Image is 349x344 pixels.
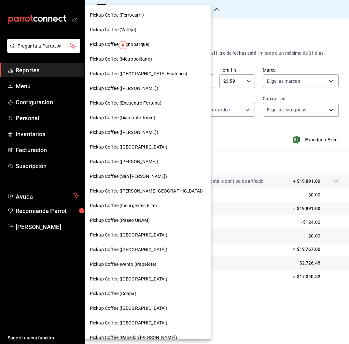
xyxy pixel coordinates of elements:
span: Pickup Coffee ([GEOGRAPHIC_DATA]) [90,144,167,150]
span: Pickup Coffee ([PERSON_NAME][GEOGRAPHIC_DATA]) [90,188,203,194]
div: Pickup Coffee ([GEOGRAPHIC_DATA]) [85,228,211,242]
span: Pickup Coffee (Coapa) [90,290,136,297]
div: Pickup Coffee ([PERSON_NAME][GEOGRAPHIC_DATA]) [85,184,211,198]
div: Pickup Coffee ([GEOGRAPHIC_DATA]) [85,272,211,286]
img: Tooltip marker [119,41,127,49]
div: Pickup Coffee (Encuentro Fortuna) [85,96,211,110]
span: Pickup Coffee (Ferrocarril) [90,12,144,19]
div: Pickup Coffee (Paseo UNAM) [85,213,211,228]
span: Pickup Coffee ([GEOGRAPHIC_DATA]) [90,320,167,326]
div: Pickup Coffee evento (Papalote) [85,257,211,272]
div: Pickup Coffee ([PERSON_NAME]) [85,81,211,96]
div: Pickup Coffee (Metropolitano) [85,52,211,66]
span: Pickup Coffee (Paseo UNAM) [90,217,150,224]
span: Pickup Coffee ([PERSON_NAME]) [90,85,158,92]
span: Pickup Coffee (Tecnoparque) [90,41,150,48]
div: Pickup Coffee (San [PERSON_NAME]) [85,169,211,184]
span: Pickup Coffee ([GEOGRAPHIC_DATA]) [90,276,167,282]
div: Pickup Coffee ([GEOGRAPHIC_DATA]) [85,316,211,330]
span: Pickup Coffee ([PERSON_NAME]) [90,158,158,165]
div: Pickup Coffee (Vallejo) [85,22,211,37]
div: Pickup Coffee (Coapa) [85,286,211,301]
div: Pickup Coffee ([GEOGRAPHIC_DATA] Ecatepec) [85,66,211,81]
span: Pickup Coffee ([GEOGRAPHIC_DATA]) [90,246,167,253]
span: Pickup Coffee (San [PERSON_NAME]) [90,173,167,180]
span: Pickup Coffee (Metropolitano) [90,56,152,63]
div: Pickup Coffee ([GEOGRAPHIC_DATA]) [85,242,211,257]
div: Pickup Coffee (Insurgentes Elite) [85,198,211,213]
span: Pickup Coffee (Vallejo) [90,26,136,33]
span: Pickup Coffee ([GEOGRAPHIC_DATA]) [90,232,167,238]
span: Pickup Coffee ([PERSON_NAME]) [90,129,158,136]
div: Pickup Coffee (Ferrocarril) [85,8,211,22]
div: Pickup Coffee ([GEOGRAPHIC_DATA]) [85,140,211,154]
span: Pickup Coffee ([GEOGRAPHIC_DATA] Ecatepec) [90,70,188,77]
span: Pickup Coffee ([GEOGRAPHIC_DATA]) [90,305,167,312]
div: Pickup Coffee ([GEOGRAPHIC_DATA]) [85,301,211,316]
span: Pickup Coffee (Encuentro Fortuna) [90,100,161,107]
div: Pickup Coffee ([PERSON_NAME]) [85,154,211,169]
span: Pickup Coffee (Insurgentes Elite) [90,202,157,209]
span: Pickup Coffee evento (Papalote) [90,261,156,268]
span: Pickup Coffee (Pabellon [PERSON_NAME]) [90,334,177,341]
span: Pickup Coffee (Diamante Toreo) [90,114,155,121]
div: Pickup Coffee ([PERSON_NAME]) [85,125,211,140]
div: Pickup Coffee (Tecnoparque) [85,37,211,52]
div: Pickup Coffee (Diamante Toreo) [85,110,211,125]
